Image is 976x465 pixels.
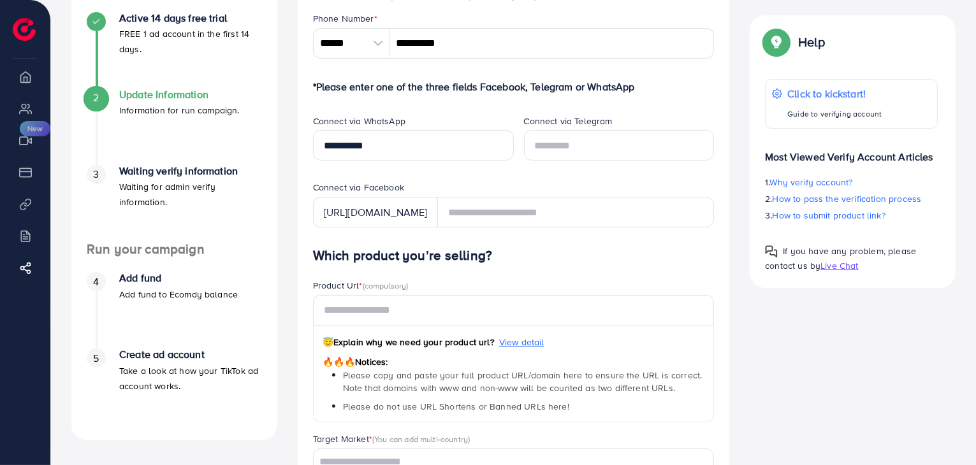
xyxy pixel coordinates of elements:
p: Take a look at how your TikTok ad account works. [119,363,262,394]
p: Waiting for admin verify information. [119,179,262,210]
img: logo [13,18,36,41]
span: 3 [93,167,99,182]
h4: Which product you’re selling? [313,248,715,264]
span: 5 [93,351,99,366]
div: [URL][DOMAIN_NAME] [313,197,438,227]
li: Update Information [71,89,277,165]
span: Please copy and paste your full product URL/domain here to ensure the URL is correct. Note that d... [343,369,703,394]
span: 4 [93,275,99,289]
span: (compulsory) [363,280,409,291]
li: Active 14 days free trial [71,12,277,89]
p: 1. [765,175,938,190]
span: 2 [93,90,99,105]
label: Connect via Telegram [524,115,613,127]
label: Target Market [313,433,470,445]
p: Help [798,34,825,50]
label: Phone Number [313,12,377,25]
label: Connect via Facebook [313,181,404,194]
label: Connect via WhatsApp [313,115,405,127]
h4: Waiting verify information [119,165,262,177]
span: (You can add multi-country) [372,433,470,445]
h4: Run your campaign [71,241,277,257]
span: View detail [499,336,544,348]
h4: Create ad account [119,348,262,361]
p: Most Viewed Verify Account Articles [765,139,938,164]
span: 😇 [323,336,333,348]
span: Notices: [323,355,388,368]
p: 3. [765,208,938,223]
span: 🔥🔥🔥 [323,355,355,368]
h4: Add fund [119,272,238,284]
iframe: Chat [922,408,966,455]
p: Add fund to Ecomdy balance [119,287,238,302]
h4: Update Information [119,89,240,101]
p: 2. [765,191,938,206]
li: Waiting verify information [71,165,277,241]
p: Information for run campaign. [119,103,240,118]
p: Guide to verifying account [787,106,882,122]
img: Popup guide [765,245,778,258]
li: Create ad account [71,348,277,425]
label: Product Url [313,279,409,292]
p: FREE 1 ad account in the first 14 days. [119,26,262,57]
span: If you have any problem, please contact us by [765,245,916,272]
h4: Active 14 days free trial [119,12,262,24]
img: Popup guide [765,31,788,54]
span: Why verify account? [770,176,853,189]
span: How to submit product link? [773,209,885,222]
span: How to pass the verification process [773,192,922,205]
span: Live Chat [820,259,858,272]
span: Explain why we need your product url? [323,336,494,348]
li: Add fund [71,272,277,348]
p: *Please enter one of the three fields Facebook, Telegram or WhatsApp [313,79,715,94]
span: Please do not use URL Shortens or Banned URLs here! [343,400,569,413]
p: Click to kickstart! [787,86,882,101]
